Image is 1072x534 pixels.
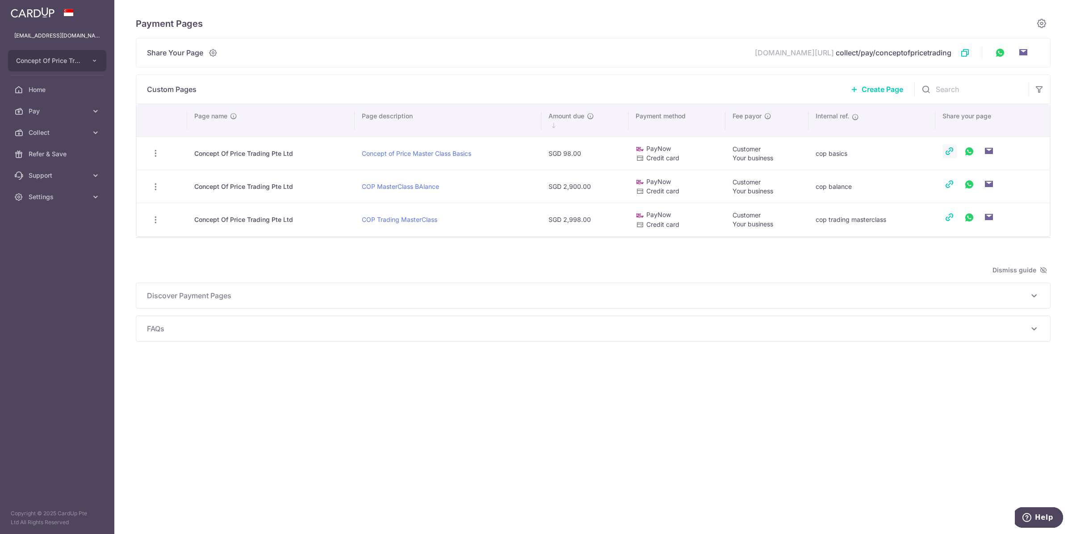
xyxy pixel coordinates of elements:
span: Credit card [646,187,679,195]
span: Support [29,171,88,180]
td: Concept Of Price Trading Pte Ltd [187,137,355,170]
a: Create Page [840,78,914,100]
span: Dismiss guide [992,265,1047,275]
th: Page description [355,104,541,137]
span: Share Your Page [147,47,203,58]
td: cop basics [808,137,935,170]
p: Custom Pages [147,84,197,95]
th: Share your page [935,104,1050,137]
td: SGD 2,998.00 [541,203,629,236]
span: Credit card [646,154,679,162]
p: FAQs [147,323,1039,334]
span: FAQs [147,323,1029,334]
th: Fee payor [725,104,808,137]
span: collect/pay/conceptofpricetrading [836,48,951,57]
a: Concept of Price Master Class Basics [362,150,471,157]
th: Internal ref. [808,104,935,137]
td: Concept Of Price Trading Pte Ltd [187,203,355,236]
span: Customer [733,178,761,186]
span: Settings [29,192,88,201]
p: Discover Payment Pages [147,290,1039,301]
span: Home [29,85,88,94]
span: Help [20,6,38,14]
h5: Payment Pages [136,17,203,31]
img: CardUp [11,7,54,18]
td: cop trading masterclass [808,203,935,236]
span: Customer [733,145,761,153]
td: Concept Of Price Trading Pte Ltd [187,170,355,203]
span: Customer [733,211,761,219]
span: Credit card [646,221,679,228]
span: PayNow [646,178,671,185]
span: PayNow [646,211,671,218]
img: paynow-md-4fe65508ce96feda548756c5ee0e473c78d4820b8ea51387c6e4ad89e58a5e61.png [636,145,645,154]
td: SGD 2,900.00 [541,170,629,203]
a: COP Trading MasterClass [362,216,437,223]
span: Concept Of Price Trading Pte Ltd [16,56,82,65]
button: Concept Of Price Trading Pte Ltd [8,50,106,71]
span: Your business [733,154,773,162]
span: [DOMAIN_NAME][URL] [755,48,834,57]
span: Your business [733,220,773,228]
input: Search [914,75,1029,104]
span: PayNow [646,145,671,152]
span: Refer & Save [29,150,88,159]
td: cop balance [808,170,935,203]
span: Your business [733,187,773,195]
th: Amount due : activate to sort column descending [541,104,629,137]
span: Collect [29,128,88,137]
th: Page name [187,104,355,137]
span: Pay [29,107,88,116]
span: Fee payor [733,112,762,121]
a: COP MasterClass BAlance [362,183,439,190]
img: paynow-md-4fe65508ce96feda548756c5ee0e473c78d4820b8ea51387c6e4ad89e58a5e61.png [636,211,645,220]
th: Payment method [628,104,725,137]
span: Discover Payment Pages [147,290,1029,301]
span: Amount due [549,112,584,121]
p: [EMAIL_ADDRESS][DOMAIN_NAME] [14,31,100,40]
iframe: Opens a widget where you can find more information [1015,507,1063,530]
img: paynow-md-4fe65508ce96feda548756c5ee0e473c78d4820b8ea51387c6e4ad89e58a5e61.png [636,178,645,187]
span: Page name [194,112,227,121]
span: Create Page [862,84,903,95]
td: SGD 98.00 [541,137,629,170]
